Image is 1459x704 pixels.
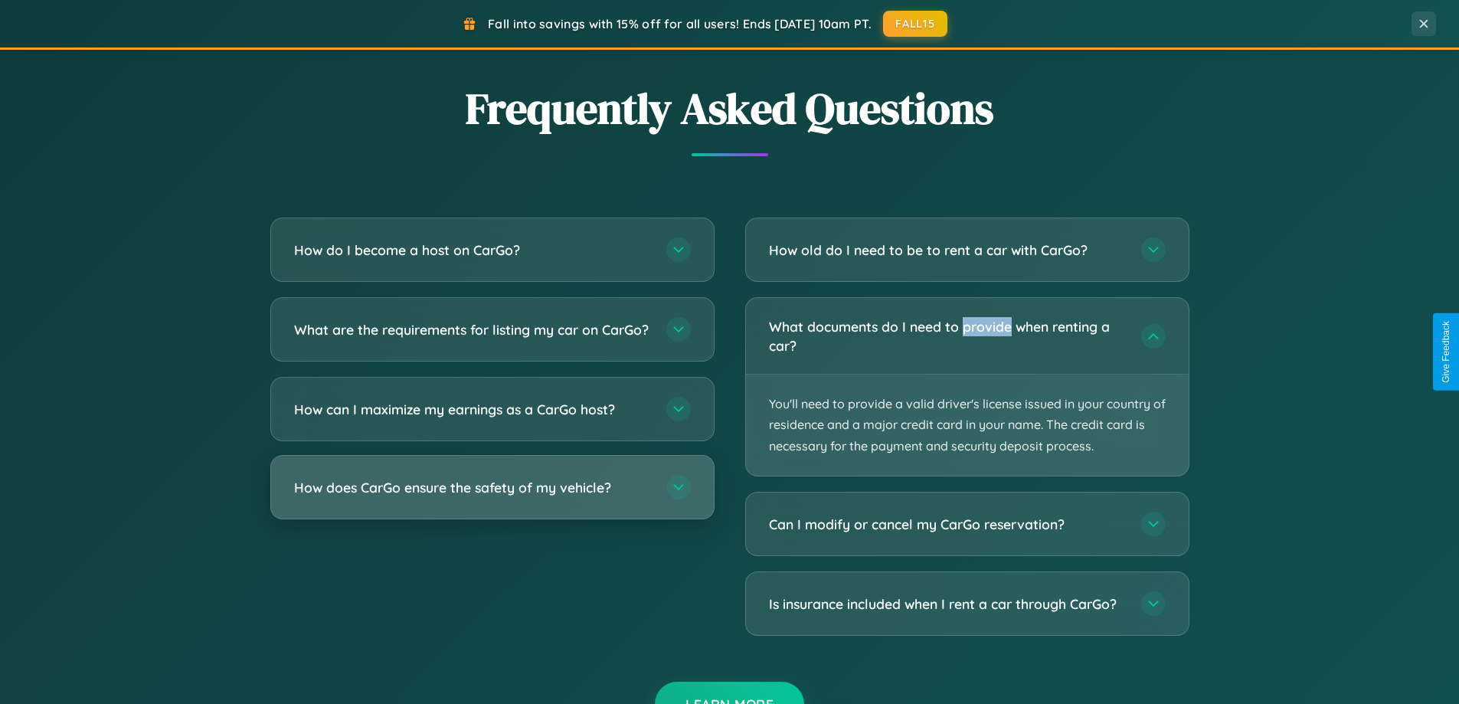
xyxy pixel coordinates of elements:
[769,594,1126,614] h3: Is insurance included when I rent a car through CarGo?
[294,241,651,260] h3: How do I become a host on CarGo?
[883,11,947,37] button: FALL15
[769,241,1126,260] h3: How old do I need to be to rent a car with CarGo?
[294,320,651,339] h3: What are the requirements for listing my car on CarGo?
[270,79,1189,138] h2: Frequently Asked Questions
[769,515,1126,534] h3: Can I modify or cancel my CarGo reservation?
[769,317,1126,355] h3: What documents do I need to provide when renting a car?
[294,400,651,419] h3: How can I maximize my earnings as a CarGo host?
[1441,321,1451,383] div: Give Feedback
[294,478,651,497] h3: How does CarGo ensure the safety of my vehicle?
[746,375,1189,476] p: You'll need to provide a valid driver's license issued in your country of residence and a major c...
[488,16,872,31] span: Fall into savings with 15% off for all users! Ends [DATE] 10am PT.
